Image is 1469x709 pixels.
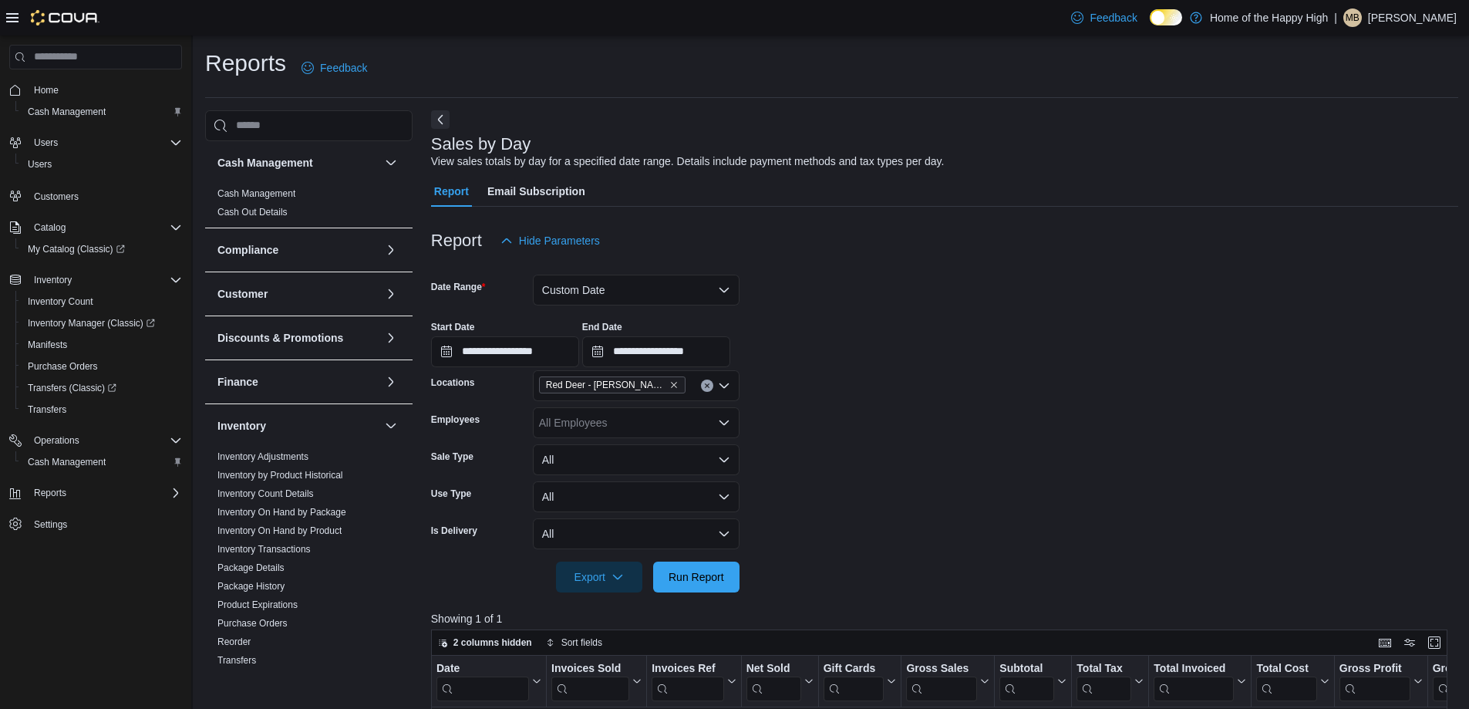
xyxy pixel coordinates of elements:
h3: Inventory [217,418,266,434]
nav: Complex example [9,73,182,576]
button: Gift Cards [823,662,896,701]
a: Feedback [295,52,373,83]
span: Cash Management [22,453,182,471]
button: Inventory Count [15,291,188,312]
div: Gross Sales [906,662,977,701]
button: Subtotal [999,662,1066,701]
button: Manifests [15,334,188,356]
div: Date [436,662,529,701]
button: All [533,481,740,512]
span: Report [434,176,469,207]
a: Inventory Transactions [217,544,311,555]
span: Inventory Transactions [217,543,311,555]
a: Feedback [1065,2,1143,33]
div: Net Sold [746,662,800,677]
div: Total Cost [1256,662,1316,701]
a: Purchase Orders [22,357,104,376]
span: Settings [34,518,67,531]
button: Custom Date [533,275,740,306]
button: Inventory [28,271,78,289]
a: Cash Management [217,188,295,199]
span: Cash Out Details [217,206,288,218]
button: Date [436,662,541,701]
button: Reports [3,482,188,504]
a: Home [28,81,65,100]
button: Home [3,79,188,101]
button: 2 columns hidden [432,633,538,652]
button: Inventory [217,418,379,434]
button: Open list of options [718,417,730,429]
span: Red Deer - Bower Place - Fire & Flower [539,376,686,393]
span: Inventory Manager (Classic) [28,317,155,329]
span: Product Expirations [217,599,298,611]
a: Cash Out Details [217,207,288,218]
span: Customers [28,186,182,205]
span: Inventory [28,271,182,289]
div: Gross Sales [906,662,977,677]
h3: Customer [217,286,268,302]
label: End Date [582,321,622,333]
span: Inventory Count [28,295,93,308]
span: Inventory by Product Historical [217,469,343,481]
label: Sale Type [431,451,473,463]
h3: Finance [217,374,258,390]
span: Manifests [22,336,182,354]
a: Inventory by Product Historical [217,470,343,481]
div: Net Sold [746,662,800,701]
button: Total Tax [1076,662,1144,701]
button: Cash Management [15,451,188,473]
span: Feedback [1090,10,1137,25]
button: All [533,518,740,549]
span: Customers [34,191,79,203]
button: Display options [1400,633,1419,652]
span: Users [22,155,182,174]
h1: Reports [205,48,286,79]
a: Product Expirations [217,599,298,610]
button: Open list of options [718,380,730,392]
span: Inventory On Hand by Package [217,506,346,518]
button: Catalog [28,218,72,237]
span: Cash Management [217,187,295,200]
button: Hide Parameters [494,225,606,256]
a: Cash Management [22,453,112,471]
div: Total Cost [1256,662,1316,677]
div: Cash Management [205,184,413,228]
div: Invoices Ref [652,662,723,677]
span: Email Subscription [487,176,585,207]
h3: Compliance [217,242,278,258]
button: Operations [3,430,188,451]
label: Date Range [431,281,486,293]
button: Cash Management [15,101,188,123]
button: Compliance [382,241,400,259]
span: Export [565,562,633,593]
div: Total Invoiced [1154,662,1234,701]
a: My Catalog (Classic) [22,240,131,258]
button: Inventory [3,269,188,291]
p: [PERSON_NAME] [1368,8,1457,27]
a: Transfers [22,400,72,419]
button: Cash Management [382,154,400,172]
div: Date [436,662,529,677]
div: Invoices Ref [652,662,723,701]
h3: Report [431,231,482,250]
button: Customer [217,286,379,302]
button: Enter fullscreen [1425,633,1444,652]
span: Inventory Count [22,292,182,311]
div: Gift Cards [823,662,884,677]
button: Customer [382,285,400,303]
button: Run Report [653,562,740,593]
span: Run Report [669,569,724,585]
button: Purchase Orders [15,356,188,377]
span: My Catalog (Classic) [22,240,182,258]
a: Transfers (Classic) [15,377,188,399]
a: Manifests [22,336,73,354]
a: My Catalog (Classic) [15,238,188,260]
button: Transfers [15,399,188,420]
div: Subtotal [999,662,1054,701]
a: Cash Management [22,103,112,121]
span: Reports [28,484,182,502]
h3: Discounts & Promotions [217,330,343,346]
a: Customers [28,187,85,206]
button: Users [15,154,188,175]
